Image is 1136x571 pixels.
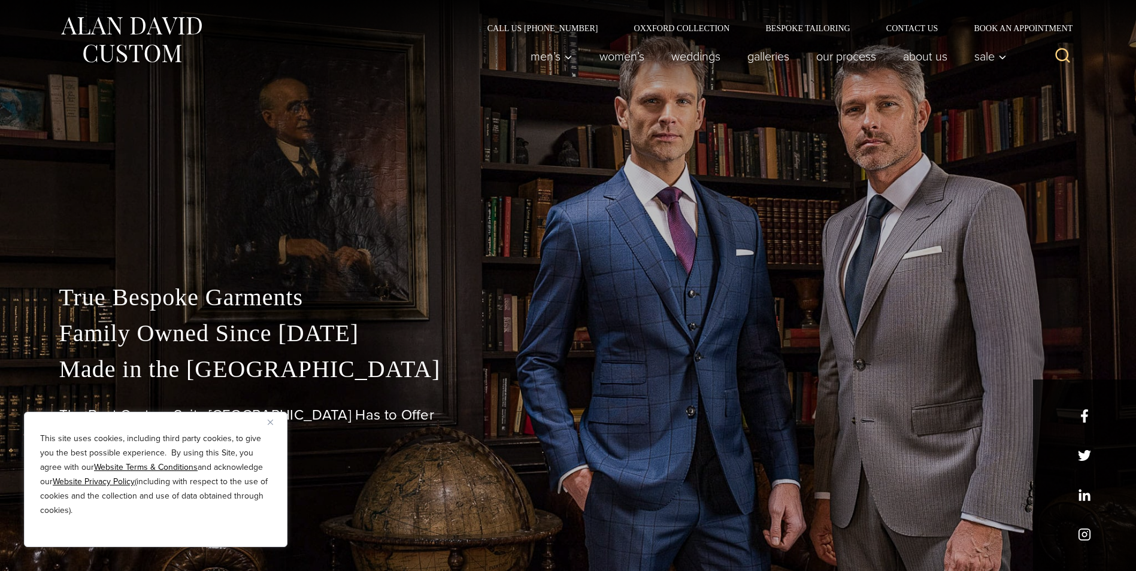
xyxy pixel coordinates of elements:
[59,280,1077,387] p: True Bespoke Garments Family Owned Since [DATE] Made in the [GEOGRAPHIC_DATA]
[268,420,273,425] img: Close
[1049,42,1077,71] button: View Search Form
[53,475,135,488] a: Website Privacy Policy
[268,415,282,429] button: Close
[734,44,802,68] a: Galleries
[586,44,658,68] a: Women’s
[469,24,616,32] a: Call Us [PHONE_NUMBER]
[974,50,1007,62] span: Sale
[747,24,868,32] a: Bespoke Tailoring
[868,24,956,32] a: Contact Us
[517,44,1013,68] nav: Primary Navigation
[616,24,747,32] a: Oxxford Collection
[469,24,1077,32] nav: Secondary Navigation
[40,432,271,518] p: This site uses cookies, including third party cookies, to give you the best possible experience. ...
[59,13,203,66] img: Alan David Custom
[531,50,572,62] span: Men’s
[94,461,198,473] a: Website Terms & Conditions
[658,44,734,68] a: weddings
[889,44,961,68] a: About Us
[956,24,1077,32] a: Book an Appointment
[59,406,1077,424] h1: The Best Custom Suits [GEOGRAPHIC_DATA] Has to Offer
[802,44,889,68] a: Our Process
